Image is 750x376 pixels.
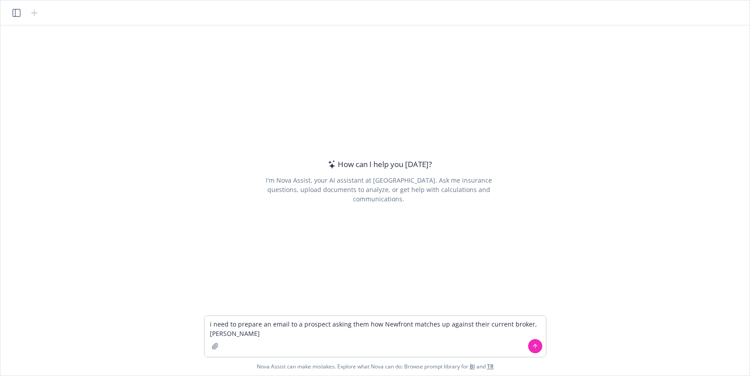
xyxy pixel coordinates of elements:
[470,363,475,370] a: BI
[487,363,494,370] a: TR
[325,159,432,170] div: How can I help you [DATE]?
[253,176,504,204] div: I'm Nova Assist, your AI assistant at [GEOGRAPHIC_DATA]. Ask me insurance questions, upload docum...
[257,357,494,376] span: Nova Assist can make mistakes. Explore what Nova can do: Browse prompt library for and
[205,316,546,357] textarea: i need to prepare an email to a prospect asking them how Newfront matches up against their curren...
